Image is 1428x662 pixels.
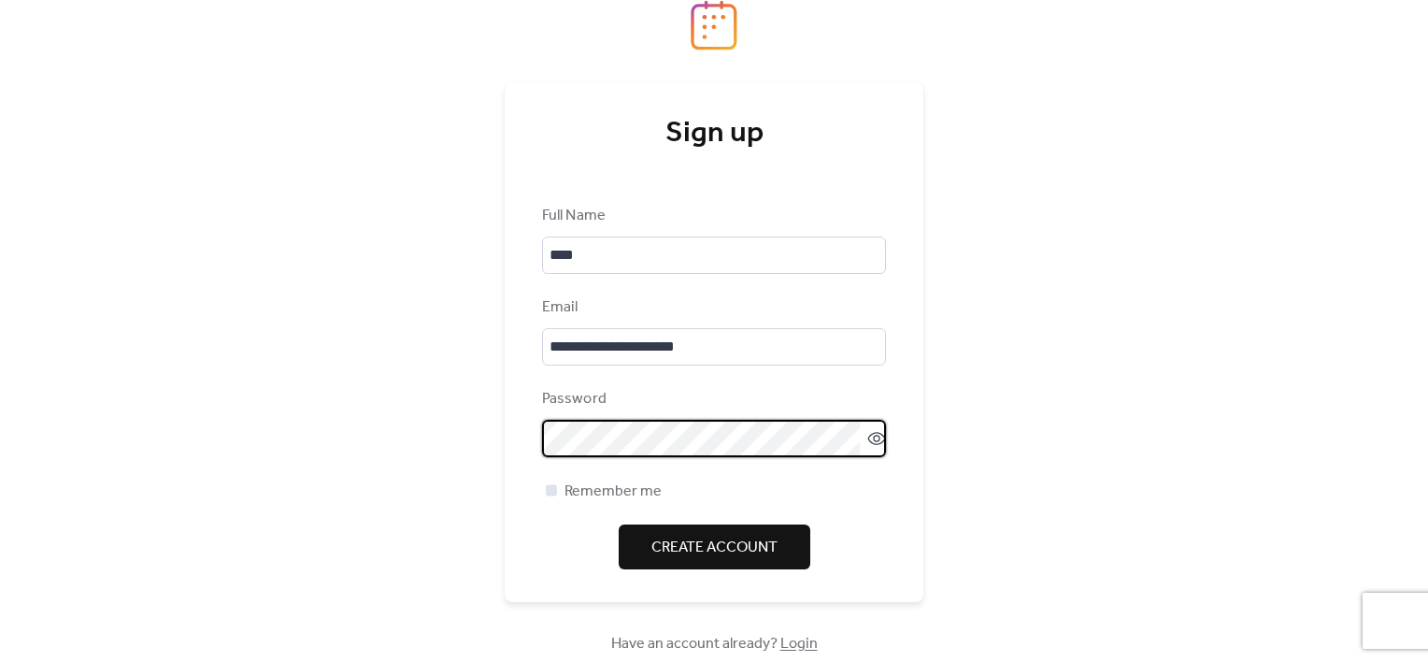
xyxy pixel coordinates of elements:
button: Create Account [619,525,810,569]
span: Have an account already? [611,633,818,655]
a: Login [780,629,818,658]
div: Password [542,388,882,410]
div: Full Name [542,205,882,227]
div: Email [542,296,882,319]
span: Create Account [651,537,778,559]
span: Remember me [564,481,662,503]
div: Sign up [542,115,886,152]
